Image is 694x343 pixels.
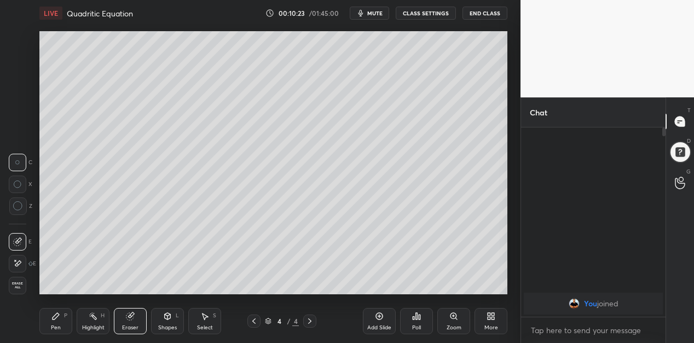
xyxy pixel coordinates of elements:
[9,197,32,215] div: Z
[350,7,389,20] button: mute
[9,282,26,289] span: Erase all
[82,325,105,330] div: Highlight
[367,9,383,17] span: mute
[367,325,391,330] div: Add Slide
[687,106,691,114] p: T
[687,137,691,145] p: D
[9,233,32,251] div: E
[64,313,67,318] div: P
[176,313,179,318] div: L
[39,7,62,20] div: LIVE
[396,7,456,20] button: CLASS SETTINGS
[597,299,618,308] span: joined
[197,325,213,330] div: Select
[447,325,461,330] div: Zoom
[67,8,133,19] h4: Quadritic Equation
[292,316,299,326] div: 4
[412,325,421,330] div: Poll
[484,325,498,330] div: More
[584,299,597,308] span: You
[686,167,691,176] p: G
[569,298,580,309] img: 1e38c583a5a84d2d90cd8c4fa013e499.jpg
[274,318,285,324] div: 4
[122,325,138,330] div: Eraser
[462,7,507,20] button: End Class
[9,176,32,193] div: X
[9,255,36,272] div: E
[213,313,216,318] div: S
[9,154,32,171] div: C
[521,98,556,127] p: Chat
[521,290,666,317] div: grid
[287,318,290,324] div: /
[158,325,177,330] div: Shapes
[51,325,61,330] div: Pen
[101,313,105,318] div: H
